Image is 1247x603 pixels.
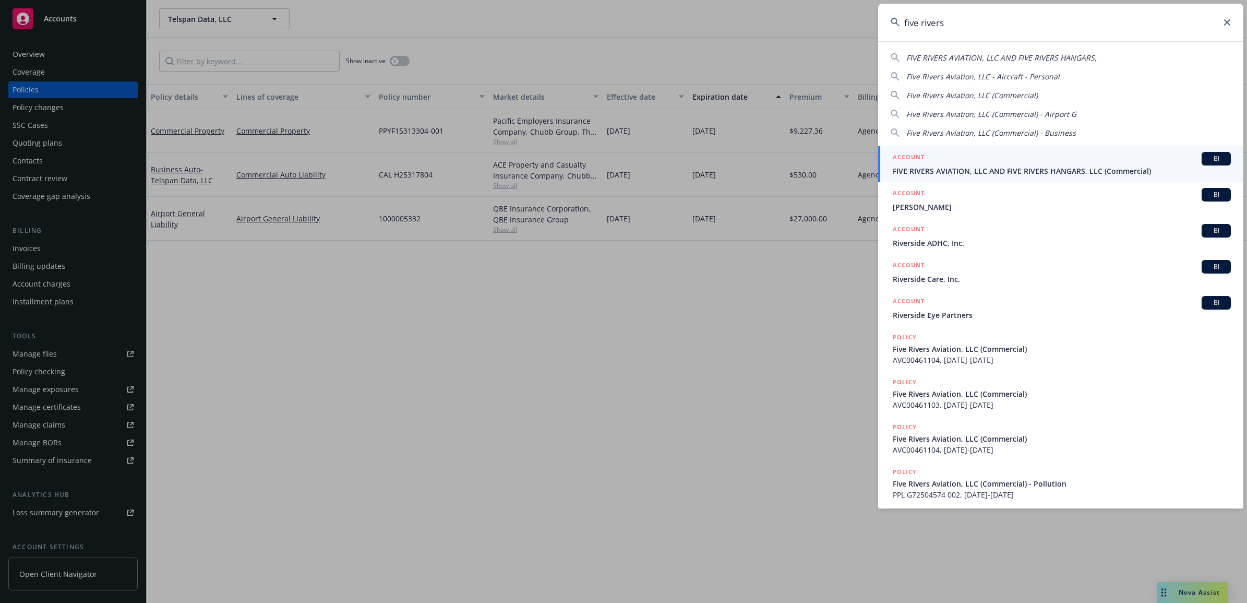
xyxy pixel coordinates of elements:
a: ACCOUNTBIFIVE RIVERS AVIATION, LLC AND FIVE RIVERS HANGARS, LLC (Commercial) [878,146,1243,182]
span: BI [1206,190,1227,199]
h5: POLICY [893,377,917,387]
a: ACCOUNTBIRiverside Care, Inc. [878,254,1243,290]
h5: ACCOUNT [893,296,925,309]
input: Search... [878,4,1243,41]
span: Five Rivers Aviation, LLC - Aircraft - Personal [906,72,1060,81]
span: Five Rivers Aviation, LLC (Commercial) [906,90,1038,100]
a: ACCOUNTBIRiverside Eye Partners [878,290,1243,326]
span: Five Rivers Aviation, LLC (Commercial) - Business [906,128,1076,138]
span: FIVE RIVERS AVIATION, LLC AND FIVE RIVERS HANGARS, LLC (Commercial) [893,165,1231,176]
span: BI [1206,154,1227,163]
h5: ACCOUNT [893,260,925,273]
a: ACCOUNTBI[PERSON_NAME] [878,182,1243,218]
span: PPL G72504574 002, [DATE]-[DATE] [893,489,1231,500]
span: Riverside Care, Inc. [893,274,1231,285]
h5: POLICY [893,332,917,342]
span: AVC00461104, [DATE]-[DATE] [893,444,1231,455]
span: BI [1206,262,1227,271]
h5: POLICY [893,422,917,432]
span: Five Rivers Aviation, LLC (Commercial) [893,388,1231,399]
span: Five Rivers Aviation, LLC (Commercial) [893,433,1231,444]
span: Five Rivers Aviation, LLC (Commercial) - Pollution [893,478,1231,489]
span: Five Rivers Aviation, LLC (Commercial) [893,344,1231,354]
a: POLICYFive Rivers Aviation, LLC (Commercial)AVC00461104, [DATE]-[DATE] [878,416,1243,461]
span: BI [1206,298,1227,308]
span: Riverside Eye Partners [893,310,1231,321]
a: ACCOUNTBIRiverside ADHC, Inc. [878,218,1243,254]
span: [PERSON_NAME] [893,202,1231,212]
h5: ACCOUNT [893,152,925,164]
span: Riverside ADHC, Inc. [893,238,1231,249]
span: AVC00461104, [DATE]-[DATE] [893,354,1231,365]
a: POLICYFive Rivers Aviation, LLC (Commercial)AVC00461104, [DATE]-[DATE] [878,326,1243,371]
span: Five Rivers Aviation, LLC (Commercial) - Airport G [906,109,1076,119]
a: POLICYFive Rivers Aviation, LLC (Commercial) - PollutionPPL G72504574 002, [DATE]-[DATE] [878,461,1243,506]
a: POLICYFive Rivers Aviation, LLC (Commercial)AVC00461103, [DATE]-[DATE] [878,371,1243,416]
span: FIVE RIVERS AVIATION, LLC AND FIVE RIVERS HANGARS, [906,53,1097,63]
h5: POLICY [893,467,917,477]
h5: ACCOUNT [893,224,925,237]
span: AVC00461103, [DATE]-[DATE] [893,399,1231,410]
h5: ACCOUNT [893,188,925,200]
span: BI [1206,226,1227,235]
